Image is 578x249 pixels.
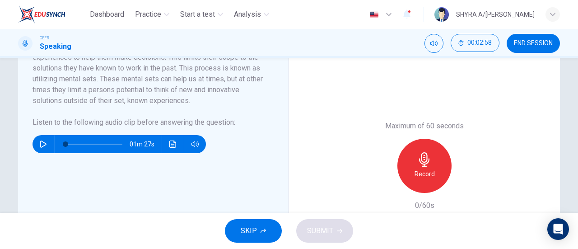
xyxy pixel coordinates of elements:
[434,7,449,22] img: Profile picture
[177,6,227,23] button: Start a test
[166,135,180,153] button: Click to see the audio transcription
[514,40,553,47] span: END SESSION
[415,200,434,211] h6: 0/60s
[451,34,499,53] div: Hide
[234,9,261,20] span: Analysis
[415,169,435,179] h6: Record
[385,121,464,132] h6: Maximum of 60 seconds
[424,34,443,53] div: Mute
[33,117,263,128] h6: Listen to the following audio clip before answering the question :
[368,11,380,18] img: en
[241,225,257,237] span: SKIP
[451,34,499,52] button: 00:02:58
[180,9,215,20] span: Start a test
[33,41,263,106] h6: Often, when faced with a problem, people will fall back on previous experiences to help them make...
[130,135,162,153] span: 01m 27s
[86,6,128,23] button: Dashboard
[40,41,71,52] h1: Speaking
[18,5,86,23] a: EduSynch logo
[547,218,569,240] div: Open Intercom Messenger
[18,5,65,23] img: EduSynch logo
[230,6,273,23] button: Analysis
[397,139,452,193] button: Record
[135,9,161,20] span: Practice
[456,9,535,20] div: SHYRA A/[PERSON_NAME]
[225,219,282,243] button: SKIP
[90,9,124,20] span: Dashboard
[131,6,173,23] button: Practice
[507,34,560,53] button: END SESSION
[40,35,49,41] span: CEFR
[467,39,492,47] span: 00:02:58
